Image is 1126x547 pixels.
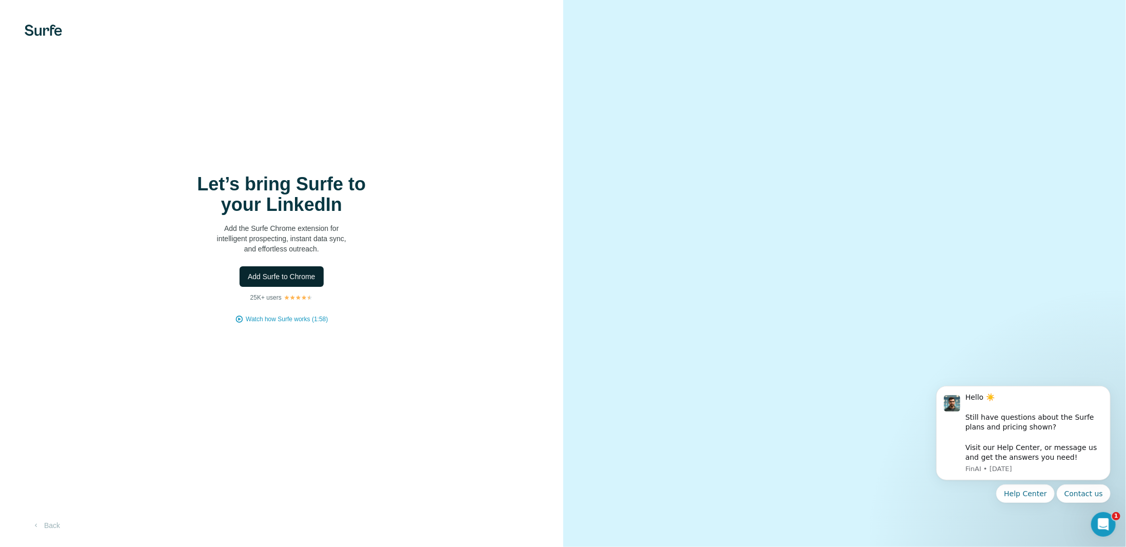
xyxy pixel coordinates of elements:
iframe: Intercom notifications message [921,353,1126,519]
span: Add Surfe to Chrome [248,271,315,282]
button: Add Surfe to Chrome [240,266,324,287]
iframe: Intercom live chat [1091,512,1116,537]
img: Surfe's logo [25,25,62,36]
span: 1 [1112,512,1120,520]
img: Rating Stars [284,295,313,301]
p: Add the Surfe Chrome extension for intelligent prospecting, instant data sync, and effortless out... [179,223,384,254]
button: Watch how Surfe works (1:58) [246,315,328,324]
button: Back [25,516,67,535]
p: 25K+ users [250,293,282,302]
h1: Let’s bring Surfe to your LinkedIn [179,174,384,215]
